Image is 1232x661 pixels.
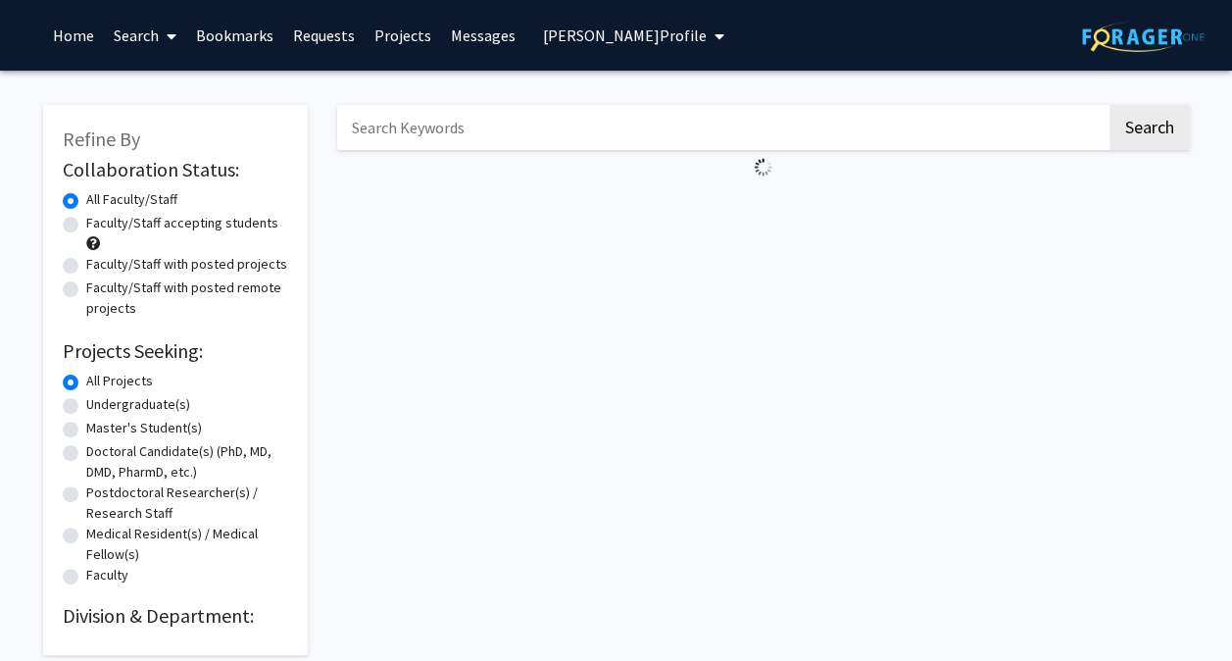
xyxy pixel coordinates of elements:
img: Loading [746,150,780,184]
label: All Projects [86,371,153,391]
h2: Collaboration Status: [63,158,288,181]
button: Search [1109,105,1190,150]
label: Postdoctoral Researcher(s) / Research Staff [86,483,288,524]
label: Faculty [86,565,128,585]
a: Requests [283,1,365,70]
a: Bookmarks [186,1,283,70]
input: Search Keywords [337,105,1107,150]
label: Undergraduate(s) [86,394,190,415]
label: Faculty/Staff with posted remote projects [86,278,288,319]
a: Search [104,1,186,70]
span: [PERSON_NAME] Profile [543,25,707,45]
a: Messages [441,1,525,70]
label: Faculty/Staff with posted projects [86,254,287,275]
a: Projects [365,1,441,70]
a: Home [43,1,104,70]
label: Faculty/Staff accepting students [86,213,278,233]
h2: Projects Seeking: [63,339,288,363]
label: Doctoral Candidate(s) (PhD, MD, DMD, PharmD, etc.) [86,441,288,483]
span: Refine By [63,127,140,151]
h2: Division & Department: [63,604,288,628]
label: Master's Student(s) [86,418,202,438]
img: ForagerOne Logo [1082,22,1205,52]
label: Medical Resident(s) / Medical Fellow(s) [86,524,288,565]
label: All Faculty/Staff [86,189,177,210]
nav: Page navigation [337,184,1190,229]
